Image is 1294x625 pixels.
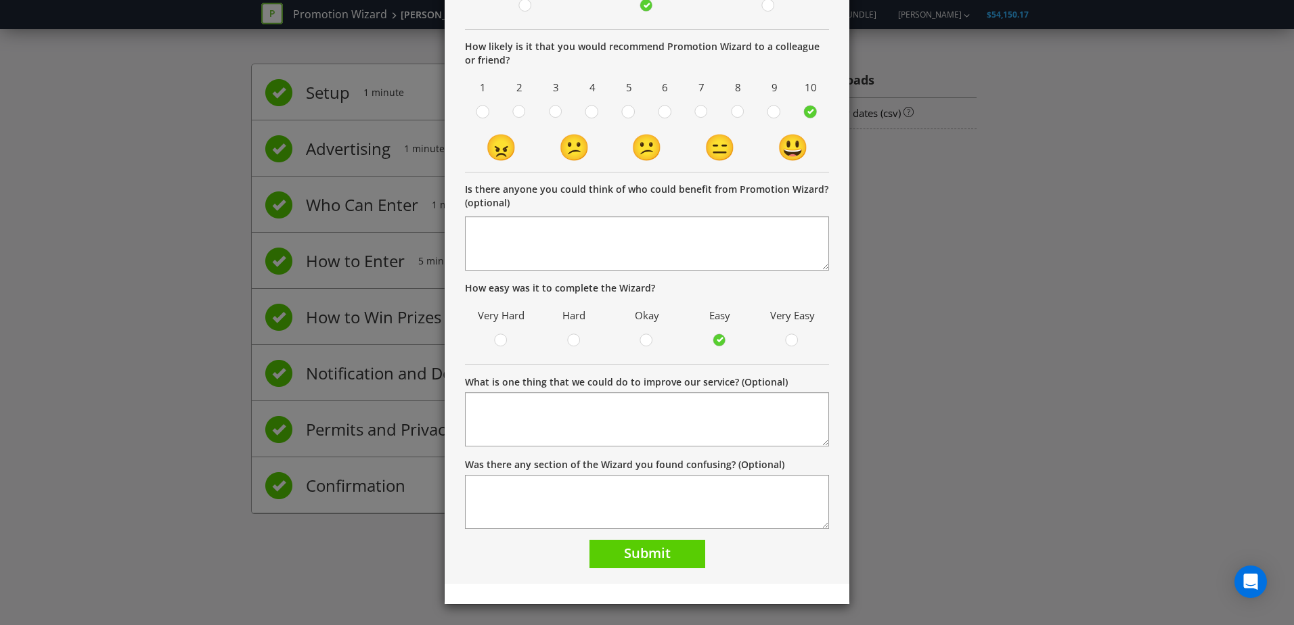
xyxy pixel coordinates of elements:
label: Was there any section of the Wizard you found confusing? (Optional) [465,458,784,471]
td: 😃 [756,129,829,165]
p: Is there anyone you could think of who could benefit from Promotion Wizard? (optional) [465,183,829,210]
p: How easy was it to complete the Wizard? [465,281,829,295]
p: How likely is it that you would recommend Promotion Wizard to a colleague or friend? [465,40,829,67]
span: Submit [624,544,671,562]
span: Easy [690,305,750,326]
td: 😠 [465,129,538,165]
span: Hard [545,305,604,326]
span: 9 [759,77,789,98]
label: What is one thing that we could do to improve our service? (Optional) [465,375,788,389]
span: 3 [541,77,571,98]
span: 4 [577,77,607,98]
span: 1 [468,77,498,98]
div: Open Intercom Messenger [1234,565,1267,598]
span: Very Easy [763,305,822,326]
span: Okay [617,305,677,326]
span: 8 [723,77,753,98]
span: 6 [650,77,680,98]
td: 😕 [538,129,611,165]
span: 2 [505,77,535,98]
button: Submit [589,540,705,569]
td: 😑 [684,129,757,165]
span: 10 [796,77,826,98]
td: 😕 [610,129,684,165]
span: 7 [687,77,717,98]
span: 5 [614,77,644,98]
span: Very Hard [472,305,531,326]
